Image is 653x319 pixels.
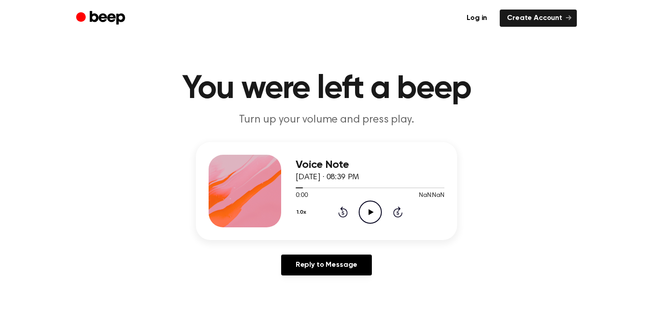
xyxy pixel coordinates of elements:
[459,10,494,27] a: Log in
[296,159,444,171] h3: Voice Note
[296,173,359,182] span: [DATE] · 08:39 PM
[281,255,372,275] a: Reply to Message
[296,191,307,201] span: 0:00
[419,191,444,201] span: NaN:NaN
[152,113,501,128] p: Turn up your volume and press play.
[94,73,559,105] h1: You were left a beep
[76,10,127,27] a: Beep
[296,205,310,220] button: 1.0x
[500,10,577,27] a: Create Account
